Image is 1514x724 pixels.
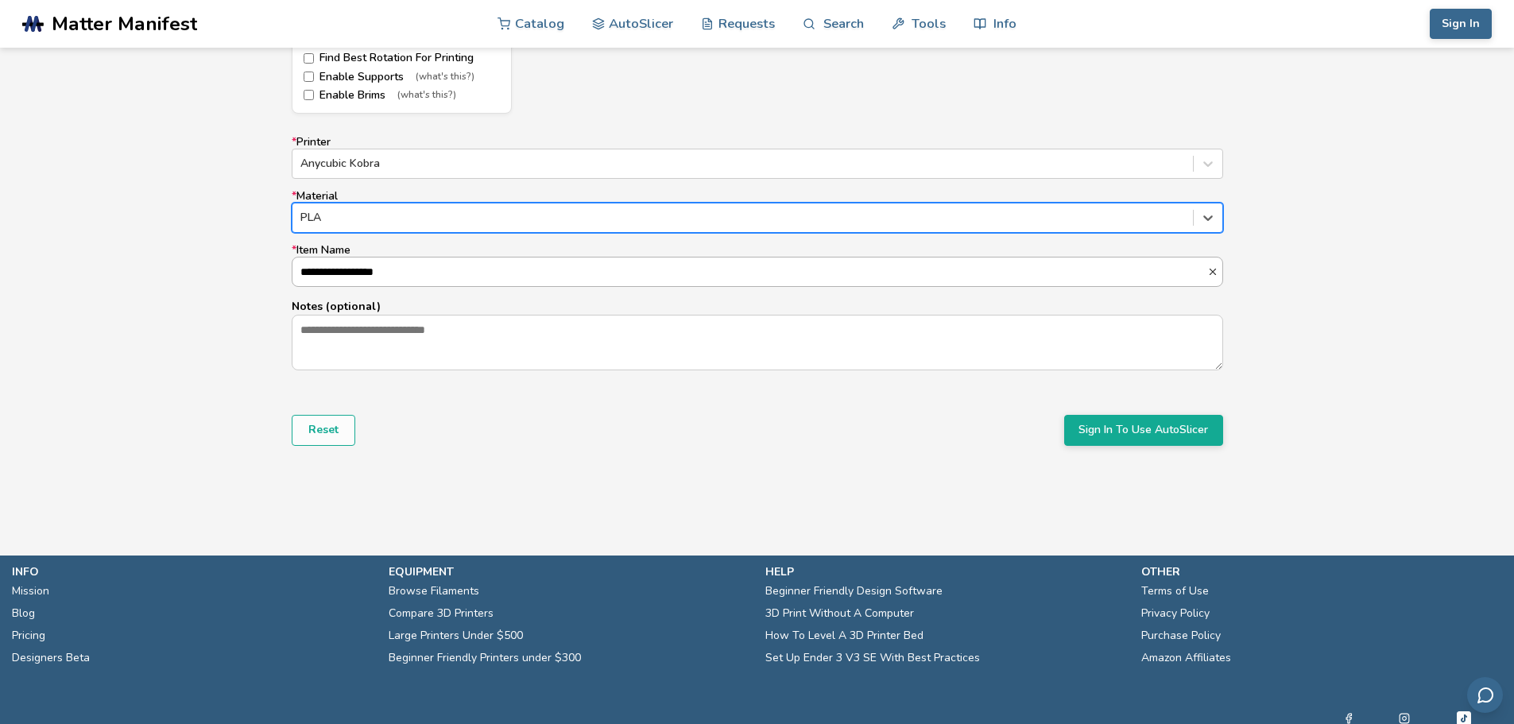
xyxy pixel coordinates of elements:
span: (what's this?) [397,90,456,101]
a: Purchase Policy [1141,625,1221,647]
a: Privacy Policy [1141,602,1210,625]
a: Terms of Use [1141,580,1209,602]
a: How To Level A 3D Printer Bed [765,625,924,647]
a: 3D Print Without A Computer [765,602,914,625]
p: help [765,563,1126,580]
label: Enable Brims [304,89,500,102]
a: Mission [12,580,49,602]
label: Find Best Rotation For Printing [304,52,500,64]
p: other [1141,563,1502,580]
input: *Item Name [292,257,1207,286]
a: Large Printers Under $500 [389,625,523,647]
label: Item Name [292,244,1223,287]
a: Amazon Affiliates [1141,647,1231,669]
a: Set Up Ender 3 V3 SE With Best Practices [765,647,980,669]
input: Enable Brims(what's this?) [304,90,314,100]
span: Matter Manifest [52,13,197,35]
textarea: Notes (optional) [292,316,1222,370]
a: Pricing [12,625,45,647]
a: Blog [12,602,35,625]
p: info [12,563,373,580]
label: Printer [292,136,1223,179]
input: Find Best Rotation For Printing [304,53,314,64]
a: Compare 3D Printers [389,602,494,625]
span: (what's this?) [416,72,474,83]
label: Enable Supports [304,71,500,83]
a: Designers Beta [12,647,90,669]
a: Beginner Friendly Printers under $300 [389,647,581,669]
button: *Item Name [1207,266,1222,277]
button: Sign In To Use AutoSlicer [1064,415,1223,445]
a: Browse Filaments [389,580,479,602]
button: Reset [292,415,355,445]
a: Beginner Friendly Design Software [765,580,943,602]
label: Material [292,190,1223,233]
input: Enable Supports(what's this?) [304,72,314,82]
button: Sign In [1430,9,1492,39]
p: equipment [389,563,749,580]
button: Send feedback via email [1467,677,1503,713]
p: Notes (optional) [292,298,1223,315]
